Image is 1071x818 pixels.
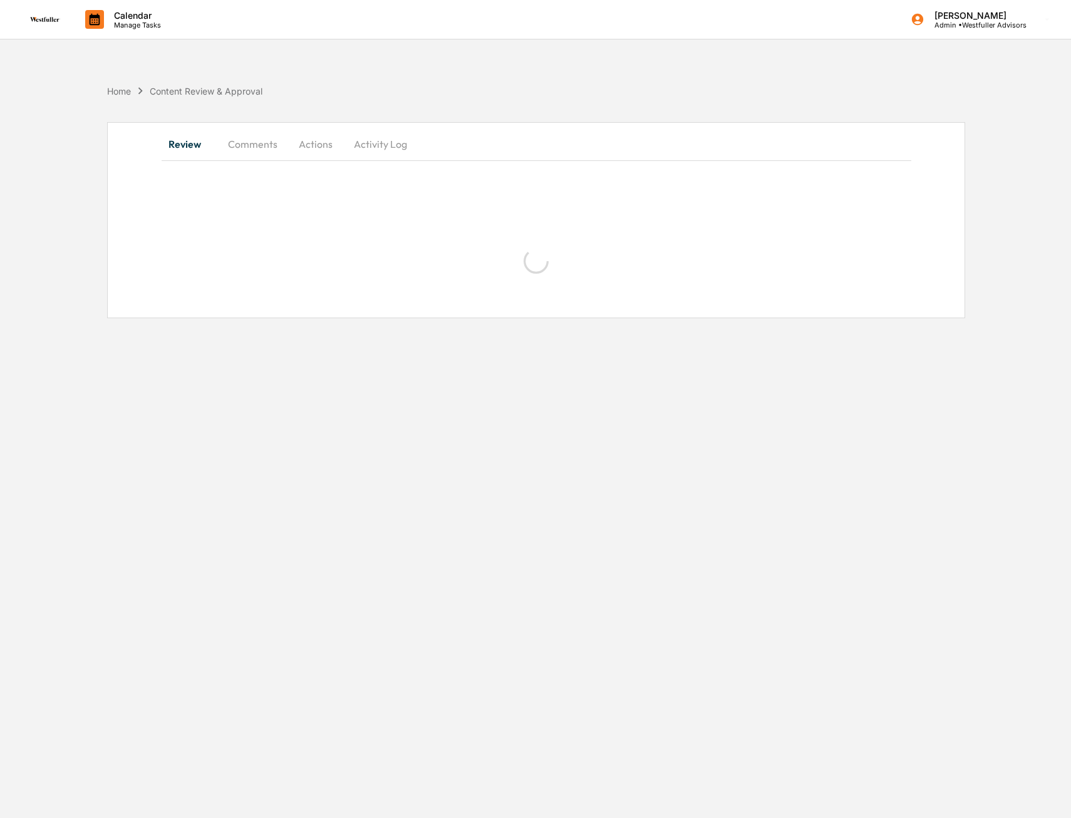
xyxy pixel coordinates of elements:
p: Admin • Westfuller Advisors [924,21,1027,29]
button: Comments [218,129,287,159]
button: Review [162,129,218,159]
p: Calendar [104,10,167,21]
p: [PERSON_NAME] [924,10,1027,21]
button: Actions [287,129,344,159]
div: Content Review & Approval [150,86,262,96]
div: secondary tabs example [162,129,911,159]
div: Home [107,86,131,96]
p: Manage Tasks [104,21,167,29]
img: logo [30,17,60,22]
button: Activity Log [344,129,417,159]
